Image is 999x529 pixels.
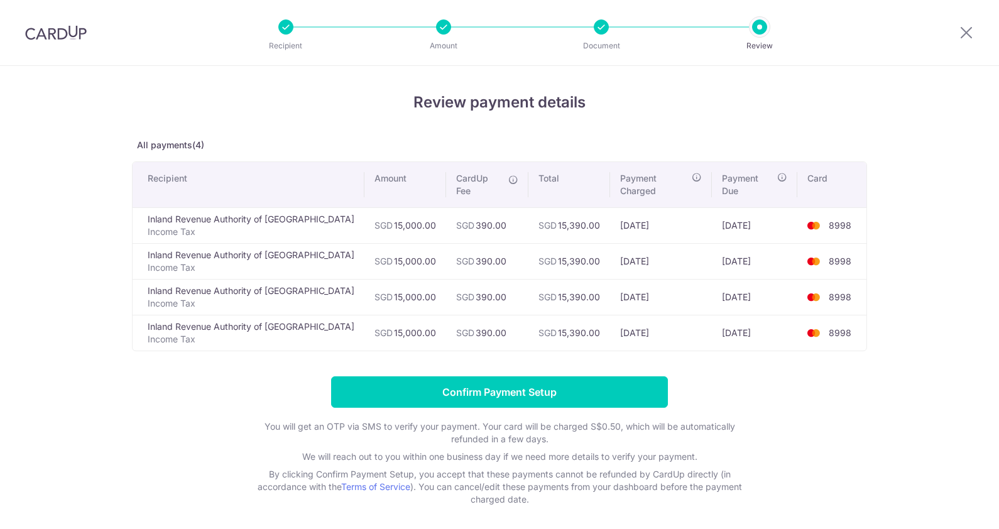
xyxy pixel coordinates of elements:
[456,327,474,338] span: SGD
[148,333,354,346] p: Income Tax
[374,292,393,302] span: SGD
[829,327,851,338] span: 8998
[132,139,867,151] p: All payments(4)
[364,207,446,243] td: 15,000.00
[25,25,87,40] img: CardUp
[712,279,797,315] td: [DATE]
[248,450,751,463] p: We will reach out to you within one business day if we need more details to verify your payment.
[341,481,410,492] a: Terms of Service
[528,279,610,315] td: 15,390.00
[397,40,490,52] p: Amount
[148,297,354,310] p: Income Tax
[801,290,826,305] img: <span class="translation_missing" title="translation missing: en.account_steps.new_confirm_form.b...
[538,327,557,338] span: SGD
[801,218,826,233] img: <span class="translation_missing" title="translation missing: en.account_steps.new_confirm_form.b...
[610,243,711,279] td: [DATE]
[148,226,354,238] p: Income Tax
[374,220,393,231] span: SGD
[829,256,851,266] span: 8998
[133,207,364,243] td: Inland Revenue Authority of [GEOGRAPHIC_DATA]
[446,279,528,315] td: 390.00
[610,315,711,351] td: [DATE]
[538,220,557,231] span: SGD
[148,261,354,274] p: Income Tax
[620,172,687,197] span: Payment Charged
[239,40,332,52] p: Recipient
[374,327,393,338] span: SGD
[364,243,446,279] td: 15,000.00
[610,207,711,243] td: [DATE]
[364,279,446,315] td: 15,000.00
[797,162,866,207] th: Card
[133,243,364,279] td: Inland Revenue Authority of [GEOGRAPHIC_DATA]
[456,256,474,266] span: SGD
[456,220,474,231] span: SGD
[364,162,446,207] th: Amount
[528,243,610,279] td: 15,390.00
[133,315,364,351] td: Inland Revenue Authority of [GEOGRAPHIC_DATA]
[528,207,610,243] td: 15,390.00
[713,40,806,52] p: Review
[555,40,648,52] p: Document
[456,292,474,302] span: SGD
[446,243,528,279] td: 390.00
[331,376,668,408] input: Confirm Payment Setup
[374,256,393,266] span: SGD
[446,207,528,243] td: 390.00
[133,279,364,315] td: Inland Revenue Authority of [GEOGRAPHIC_DATA]
[248,468,751,506] p: By clicking Confirm Payment Setup, you accept that these payments cannot be refunded by CardUp di...
[712,207,797,243] td: [DATE]
[538,256,557,266] span: SGD
[829,292,851,302] span: 8998
[829,220,851,231] span: 8998
[456,172,502,197] span: CardUp Fee
[528,162,610,207] th: Total
[538,292,557,302] span: SGD
[446,315,528,351] td: 390.00
[801,325,826,341] img: <span class="translation_missing" title="translation missing: en.account_steps.new_confirm_form.b...
[801,254,826,269] img: <span class="translation_missing" title="translation missing: en.account_steps.new_confirm_form.b...
[132,91,867,114] h4: Review payment details
[248,420,751,445] p: You will get an OTP via SMS to verify your payment. Your card will be charged S$0.50, which will ...
[133,162,364,207] th: Recipient
[722,172,773,197] span: Payment Due
[610,279,711,315] td: [DATE]
[712,315,797,351] td: [DATE]
[364,315,446,351] td: 15,000.00
[712,243,797,279] td: [DATE]
[528,315,610,351] td: 15,390.00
